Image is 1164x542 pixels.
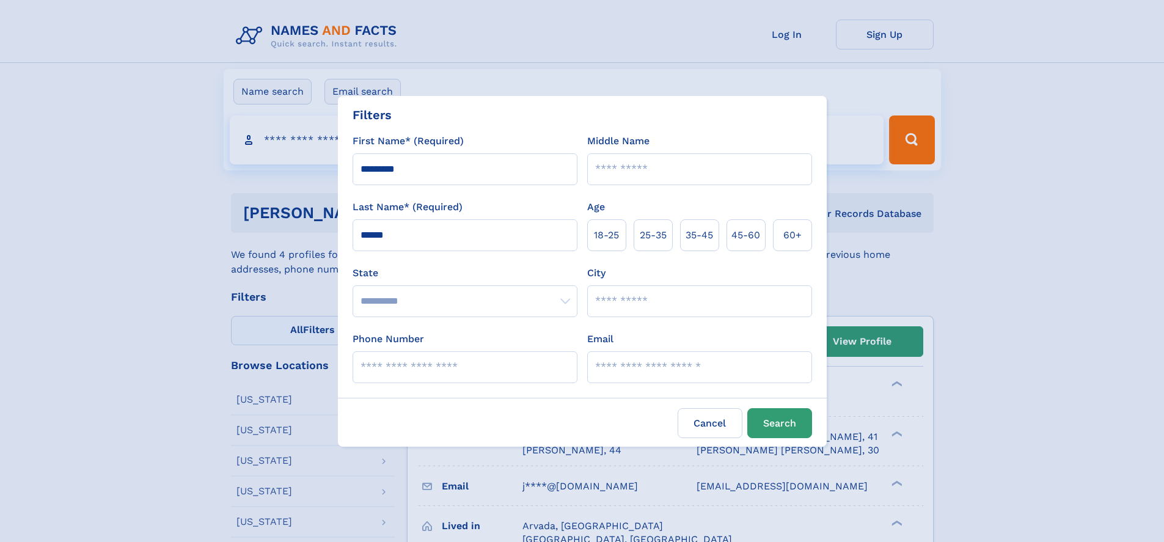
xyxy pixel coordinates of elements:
label: First Name* (Required) [353,134,464,148]
span: 35‑45 [686,228,713,243]
label: Phone Number [353,332,424,346]
label: Cancel [678,408,742,438]
label: Email [587,332,613,346]
span: 45‑60 [731,228,760,243]
span: 25‑35 [640,228,667,243]
label: City [587,266,606,280]
span: 18‑25 [594,228,619,243]
label: Age [587,200,605,214]
button: Search [747,408,812,438]
label: Middle Name [587,134,650,148]
div: Filters [353,106,392,124]
label: Last Name* (Required) [353,200,463,214]
span: 60+ [783,228,802,243]
label: State [353,266,577,280]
